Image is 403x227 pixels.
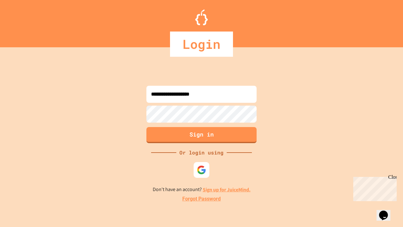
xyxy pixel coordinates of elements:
img: Logo.svg [195,9,208,25]
div: Chat with us now!Close [3,3,43,40]
div: Login [170,32,233,57]
iframe: chat widget [377,202,397,221]
img: google-icon.svg [197,165,206,175]
button: Sign in [146,127,257,143]
p: Don't have an account? [153,186,251,194]
a: Forgot Password [182,195,221,203]
a: Sign up for JuiceMind. [203,186,251,193]
div: Or login using [176,149,227,156]
iframe: chat widget [351,174,397,201]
